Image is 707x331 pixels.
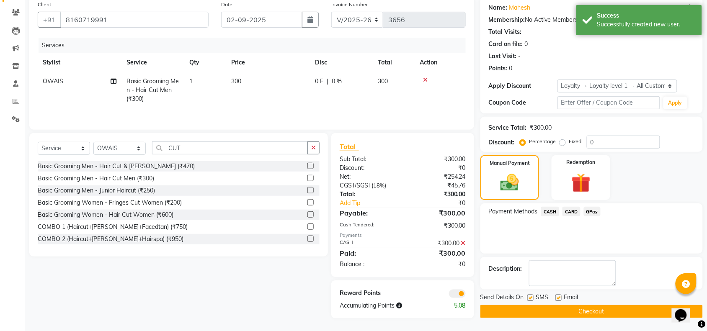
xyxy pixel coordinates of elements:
img: _cash.svg [495,172,525,193]
div: Cash Tendered: [333,221,403,230]
span: | [327,77,328,86]
div: Basic Grooming Men - Junior Haircut (₹250) [38,186,155,195]
th: Action [415,53,466,72]
div: Discount: [489,138,515,147]
div: ₹300.00 [403,155,472,164]
div: Basic Grooming Women - Fringes Cut Women (₹200) [38,198,182,207]
div: Last Visit: [489,52,517,61]
div: 0 [525,40,528,49]
label: Fixed [569,138,582,145]
div: Membership: [489,15,525,24]
th: Price [226,53,310,72]
div: Payable: [333,208,403,218]
div: Sub Total: [333,155,403,164]
div: ₹300.00 [403,248,472,258]
input: Search by Name/Mobile/Email/Code [60,12,209,28]
span: 0 F [315,77,323,86]
div: ₹300.00 [403,239,472,248]
div: Coupon Code [489,98,557,107]
a: Add Tip [333,199,414,208]
div: Points: [489,64,508,73]
a: Mahesh [509,3,531,12]
span: Payment Methods [489,207,538,216]
div: Total: [333,190,403,199]
label: Redemption [567,159,596,166]
div: Service Total: [489,123,527,132]
span: SMS [536,293,549,303]
div: ( ) [333,181,403,190]
div: Net: [333,172,403,181]
div: Name: [489,3,508,12]
span: GPay [584,207,601,216]
div: ₹254.24 [403,172,472,181]
div: ₹300.00 [403,208,472,218]
div: Basic Grooming Men - Hair Cut & [PERSON_NAME] (₹470) [38,162,195,171]
input: Search or Scan [152,141,308,154]
div: Total Visits: [489,28,522,36]
div: Successfully created new user. [597,20,696,29]
button: Apply [663,97,687,109]
div: COMBO 1 (Haircut+[PERSON_NAME]+Facedtan) (₹750) [38,223,188,231]
button: +91 [38,12,61,28]
div: CASH [333,239,403,248]
div: Discount: [333,164,403,172]
span: 18% [373,182,384,189]
label: Percentage [529,138,556,145]
div: ₹0 [414,199,472,208]
div: Services [39,38,472,53]
input: Enter Offer / Coupon Code [557,96,660,109]
span: Send Details On [480,293,524,303]
div: ₹0 [403,260,472,269]
span: CARD [563,207,581,216]
th: Service [121,53,184,72]
span: OWAIS [43,77,63,85]
div: COMBO 2 (Haircut+[PERSON_NAME]+Hairspa) (₹950) [38,235,183,244]
iframe: chat widget [672,298,699,323]
div: ₹300.00 [403,221,472,230]
label: Date [221,1,232,8]
span: Email [564,293,578,303]
span: 0 % [332,77,342,86]
div: Basic Grooming Men - Hair Cut Men (₹300) [38,174,154,183]
div: Balance : [333,260,403,269]
div: Apply Discount [489,82,557,90]
div: Accumulating Points [333,301,437,310]
label: Client [38,1,51,8]
th: Disc [310,53,373,72]
span: CGST/SGST [340,182,372,189]
div: Success [597,11,696,20]
img: _gift.svg [565,171,597,195]
span: 1 [189,77,193,85]
div: ₹0 [403,164,472,172]
span: 300 [378,77,388,85]
span: Basic Grooming Men - Hair Cut Men (₹300) [126,77,179,103]
div: Description: [489,264,522,273]
div: Payments [340,232,466,239]
th: Total [373,53,415,72]
span: Total [340,142,359,151]
span: 300 [231,77,241,85]
label: Manual Payment [490,159,530,167]
div: ₹300.00 [403,190,472,199]
div: Basic Grooming Women - Hair Cut Women (₹600) [38,210,173,219]
span: CASH [541,207,559,216]
div: 0 [509,64,513,73]
div: 5.08 [437,301,472,310]
th: Stylist [38,53,121,72]
button: Checkout [480,305,703,318]
div: - [519,52,521,61]
div: Card on file: [489,40,523,49]
th: Qty [184,53,226,72]
div: Paid: [333,248,403,258]
div: ₹300.00 [530,123,552,132]
label: Invoice Number [331,1,368,8]
div: ₹45.76 [403,181,472,190]
div: No Active Membership [489,15,694,24]
div: Reward Points [333,289,403,298]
